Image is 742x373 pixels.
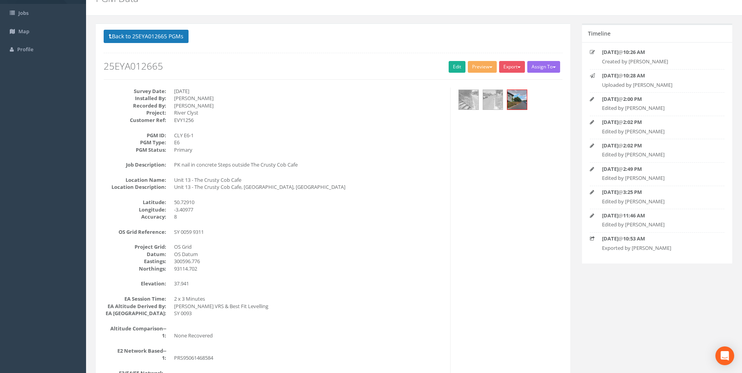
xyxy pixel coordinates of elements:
dt: 1: [104,354,166,362]
dt: Latitude: [104,199,166,206]
p: Edited by [PERSON_NAME] [602,151,712,158]
button: Back to 25EYA012665 PGMs [104,30,189,43]
button: Assign To [527,61,560,73]
dt: OS Grid Reference: [104,228,166,236]
dt: EA Altitude Derived By: [104,303,166,310]
div: Open Intercom Messenger [715,346,734,365]
p: @ [602,95,712,103]
p: @ [602,48,712,56]
dt: Survey Date: [104,88,166,95]
p: Edited by [PERSON_NAME] [602,128,712,135]
strong: 2:02 PM [623,118,642,126]
img: 68835c558a51e5001505a3d6_bedc2192-3d16-4fbe-a6aa-7cfb939cc09e_thumb.jpg [507,90,527,109]
dt: Datum: [104,251,166,258]
dt: Elevation: [104,280,166,287]
strong: 10:26 AM [623,48,645,56]
dt: EA Session Time: [104,295,166,303]
strong: 3:25 PM [623,188,642,195]
dt: EA [GEOGRAPHIC_DATA]: [104,310,166,317]
dd: PK nail in concrete Steps outside The Crusty Cob Cafe [174,161,444,169]
img: d9b380ba-3cb8-bf97-eb72-914c6b1e2fa7_afce32a0-9f1c-8eb2-a2b3-502f8e6d16fc_thumb.jpg [483,90,503,109]
dt: Accuracy: [104,213,166,221]
strong: 10:28 AM [623,72,645,79]
strong: 10:53 AM [623,235,645,242]
dd: River Clyst [174,109,444,117]
dd: 300596.776 [174,258,444,265]
dt: Location Description: [104,183,166,191]
span: Map [18,28,29,35]
dd: 93114.702 [174,265,444,273]
p: Uploaded by [PERSON_NAME] [602,81,712,89]
button: Preview [468,61,497,73]
dt: Longitude: [104,206,166,213]
dt: Project Grid: [104,243,166,251]
h5: Timeline [588,30,611,36]
dd: PRS95061468584 [174,354,444,362]
strong: 11:46 AM [623,212,645,219]
strong: [DATE] [602,118,618,126]
dd: [PERSON_NAME] VRS & Best Fit Levelling [174,303,444,310]
dd: OS Datum [174,251,444,258]
dt: Project: [104,109,166,117]
p: Exported by [PERSON_NAME] [602,244,712,252]
dd: [DATE] [174,88,444,95]
strong: [DATE] [602,48,618,56]
dd: OS Grid [174,243,444,251]
strong: 2:02 PM [623,142,642,149]
dt: PGM ID: [104,132,166,139]
strong: [DATE] [602,235,618,242]
strong: [DATE] [602,72,618,79]
dd: 50.72910 [174,199,444,206]
dt: E2 Network Based-- [104,347,166,355]
dt: Installed By: [104,95,166,102]
dd: SY 0093 [174,310,444,317]
dt: Customer Ref: [104,117,166,124]
dt: Altitude Comparison-- [104,325,166,332]
dd: None Recovered [174,332,444,339]
strong: [DATE] [602,165,618,172]
strong: [DATE] [602,142,618,149]
strong: 2:00 PM [623,95,642,102]
strong: [DATE] [602,188,618,195]
dd: 2 x 3 Minutes [174,295,444,303]
dd: SY 0059 9311 [174,228,444,236]
p: @ [602,72,712,79]
p: @ [602,212,712,219]
p: Edited by [PERSON_NAME] [602,198,712,205]
h2: 25EYA012665 [104,61,562,71]
a: Edit [449,61,465,73]
strong: [DATE] [602,95,618,102]
dt: PGM Status: [104,146,166,154]
img: d9b380ba-3cb8-bf97-eb72-914c6b1e2fa7_b1a863bc-dd36-53b2-7026-d25b9518c3de_thumb.jpg [459,90,478,109]
dt: Eastings: [104,258,166,265]
p: @ [602,118,712,126]
dd: -3.40977 [174,206,444,213]
p: Edited by [PERSON_NAME] [602,221,712,228]
p: @ [602,188,712,196]
span: Jobs [18,9,29,16]
dd: 37.941 [174,280,444,287]
dd: [PERSON_NAME] [174,102,444,109]
dd: 8 [174,213,444,221]
dt: Northings: [104,265,166,273]
dd: CLY E6-1 [174,132,444,139]
p: Edited by [PERSON_NAME] [602,104,712,112]
strong: 2:49 PM [623,165,642,172]
strong: [DATE] [602,212,618,219]
p: @ [602,165,712,173]
dd: [PERSON_NAME] [174,95,444,102]
dd: Unit 13 - The Crusty Cob Cafe [174,176,444,184]
p: @ [602,142,712,149]
p: Created by [PERSON_NAME] [602,58,712,65]
dd: EVY1256 [174,117,444,124]
dd: Unit 13 - The Crusty Cob Cafe, [GEOGRAPHIC_DATA], [GEOGRAPHIC_DATA] [174,183,444,191]
dt: PGM Type: [104,139,166,146]
dt: Location Name: [104,176,166,184]
dd: E6 [174,139,444,146]
button: Export [499,61,525,73]
span: Profile [17,46,33,53]
dd: Primary [174,146,444,154]
dt: Recorded By: [104,102,166,109]
p: Edited by [PERSON_NAME] [602,174,712,182]
p: @ [602,235,712,242]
